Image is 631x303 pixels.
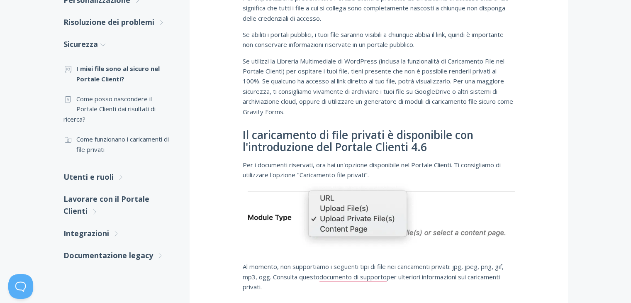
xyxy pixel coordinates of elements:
[76,64,160,83] font: I miei file sono al sicuro nel Portale Clienti?
[243,273,500,291] font: per ulteriori informazioni sui caricamenti privati.
[63,222,173,244] a: Integrazioni
[63,11,173,33] a: Risoluzione dei problemi
[63,95,156,123] font: Come posso nascondere il Portale Clienti dai risultati di ricerca?
[243,161,501,179] font: Per i documenti riservati, ora hai un'opzione disponibile nel Portale Clienti. Ti consigliamo di ...
[319,273,387,281] a: documento di supporto
[63,17,154,27] font: Risoluzione dei problemi
[63,188,173,222] a: Lavorare con il Portale Clienti
[63,39,98,49] font: Sicurezza
[63,59,173,89] a: I miei file sono al sicuro nel Portale Clienti?
[63,250,153,260] font: Documentazione legacy
[243,182,515,254] img: caricamenti privati ​​e sicuri nel Portale Clienti
[243,30,504,49] font: Se abiliti i portali pubblici, i tuoi file saranno visibili a chiunque abbia il link, quindi è im...
[63,166,173,188] a: Utenti e ruoli
[243,262,504,281] font: Al momento, non supportiamo i seguenti tipi di file nei caricamenti privati: jpg, jpeg, png, gif,...
[63,33,173,55] a: Sicurezza
[243,127,473,155] font: Il caricamento di file privati ​​è disponibile con l'introduzione del Portale Clienti 4.6
[63,172,114,182] font: Utenti e ruoli
[63,194,149,216] font: Lavorare con il Portale Clienti
[243,57,513,116] font: Se utilizzi la Libreria Multimediale di WordPress (inclusa la funzionalità di Caricamento File ne...
[63,228,109,238] font: Integrazioni
[76,135,169,153] font: Come funzionano i caricamenti di file privati
[63,89,173,129] a: Come posso nascondere il Portale Clienti dai risultati di ricerca?
[63,244,173,266] a: Documentazione legacy
[8,274,33,299] iframe: Attiva/disattiva l'assistenza clienti
[63,129,173,159] a: Come funzionano i caricamenti di file privati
